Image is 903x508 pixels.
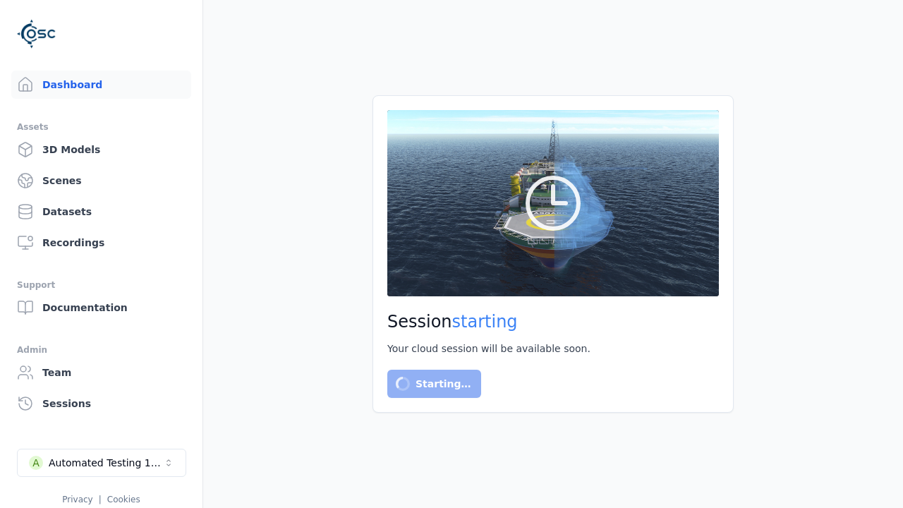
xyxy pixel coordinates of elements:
[11,229,191,257] a: Recordings
[11,71,191,99] a: Dashboard
[17,341,186,358] div: Admin
[11,358,191,387] a: Team
[29,456,43,470] div: A
[17,449,186,477] button: Select a workspace
[17,14,56,54] img: Logo
[62,495,92,504] a: Privacy
[11,294,191,322] a: Documentation
[452,312,518,332] span: starting
[11,389,191,418] a: Sessions
[99,495,102,504] span: |
[11,167,191,195] a: Scenes
[387,341,719,356] div: Your cloud session will be available soon.
[11,135,191,164] a: 3D Models
[11,198,191,226] a: Datasets
[17,119,186,135] div: Assets
[387,310,719,333] h2: Session
[17,277,186,294] div: Support
[387,370,481,398] button: Starting…
[107,495,140,504] a: Cookies
[49,456,163,470] div: Automated Testing 1 - Playwright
